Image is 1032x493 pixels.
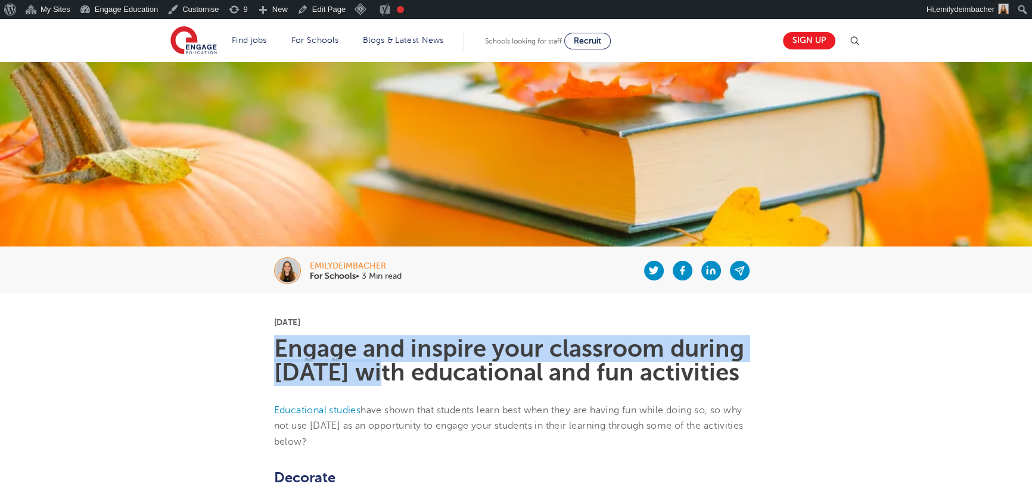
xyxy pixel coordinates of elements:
[397,6,404,13] div: Focus keyphrase not set
[363,36,444,45] a: Blogs & Latest News
[310,272,356,280] b: For Schools
[936,5,994,14] span: emilydeimbacher
[564,33,611,49] a: Recruit
[170,26,217,56] img: Engage Education
[574,36,601,45] span: Recruit
[274,318,759,326] p: [DATE]
[485,37,562,45] span: Schools looking for staff
[783,32,835,49] a: Sign up
[274,405,744,447] span: have shown that students learn best when they are having fun while doing so, so why not use [DATE...
[274,405,361,416] a: Educational studies
[232,36,267,45] a: Find jobs
[274,337,759,385] h1: Engage and inspire your classroom during [DATE] with educational and fun activities
[310,262,402,270] div: emilydeimbacher
[274,469,335,486] span: Decorate
[310,272,402,280] p: • 3 Min read
[291,36,338,45] a: For Schools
